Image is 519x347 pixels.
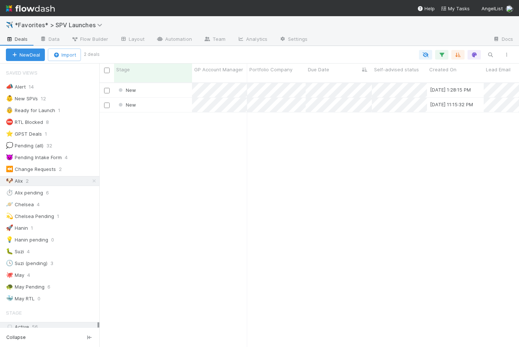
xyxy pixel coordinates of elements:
[116,66,130,73] span: Stage
[6,188,43,197] div: Alix pending
[38,294,48,303] span: 0
[6,235,48,244] div: Hanin pending
[34,34,65,46] a: Data
[50,259,61,268] span: 3
[6,247,24,256] div: Suzi
[6,305,22,320] span: Stage
[198,34,231,46] a: Team
[6,294,35,303] div: May RTL
[150,34,198,46] a: Automation
[27,247,37,256] span: 4
[273,34,313,46] a: Settings
[117,87,136,93] span: New
[6,49,45,61] button: NewDeal
[430,86,471,93] div: [DATE] 1:28:15 PM
[26,176,36,186] span: 2
[6,213,13,219] span: 💫
[6,259,47,268] div: Suzi (pending)
[481,6,503,11] span: AngelList
[48,49,81,61] button: Import
[71,35,108,43] span: Flow Builder
[6,200,34,209] div: Chelsea
[6,118,43,127] div: RTL Blocked
[15,21,106,29] span: *Favorites* > SPV Launches
[6,282,45,291] div: May Pending
[6,165,56,174] div: Change Requests
[6,95,13,101] span: 👶
[6,106,55,115] div: Ready for Launch
[6,283,13,290] span: 🐢
[41,94,53,103] span: 12
[84,51,100,58] small: 2 deals
[6,176,23,186] div: Alix
[374,66,419,73] span: Self-advised status
[6,223,28,233] div: Hanin
[417,5,435,12] div: Help
[6,334,26,341] span: Collapse
[6,65,38,80] span: Saved Views
[194,66,243,73] span: GP Account Manager
[45,129,54,139] span: 1
[46,118,56,127] span: 8
[6,154,13,160] span: 👿
[506,5,513,12] img: avatar_b18de8e2-1483-4e81-aa60-0a3d21592880.png
[6,142,13,149] span: 💭
[6,236,13,243] span: 💡
[57,212,67,221] span: 1
[6,129,42,139] div: GPST Deals
[6,130,13,137] span: ⭐
[6,295,13,301] span: 🐳
[37,200,47,209] span: 4
[249,66,292,73] span: Portfolio Company
[6,189,13,196] span: ⏱️
[32,324,38,330] span: 56
[6,153,62,162] div: Pending Intake Form
[104,68,110,73] input: Toggle All Rows Selected
[104,88,110,93] input: Toggle Row Selected
[117,86,136,94] div: New
[231,34,273,46] a: Analytics
[6,22,13,28] span: ✈️
[46,188,56,197] span: 6
[6,271,24,280] div: May
[441,6,470,11] span: My Tasks
[65,34,114,46] a: Flow Builder
[117,101,136,108] div: New
[6,322,97,332] div: Active
[6,2,55,15] img: logo-inverted-e16ddd16eac7371096b0.svg
[29,82,41,92] span: 14
[59,165,69,174] span: 2
[6,248,13,254] span: 🐛
[429,66,456,73] span: Created On
[6,225,13,231] span: 🚀
[46,141,60,150] span: 32
[6,94,38,103] div: New SPVs
[6,212,54,221] div: Chelsea Pending
[65,153,75,162] span: 4
[6,260,13,266] span: 🕓
[31,223,40,233] span: 1
[441,5,470,12] a: My Tasks
[6,141,43,150] div: Pending (all)
[51,235,61,244] span: 0
[6,201,13,207] span: 🪐
[6,83,13,90] span: 📣
[6,82,26,92] div: Alert
[6,166,13,172] span: ⏪
[6,35,28,43] span: Deals
[486,66,511,73] span: Lead Email
[6,119,13,125] span: ⛔
[6,272,13,278] span: 🐙
[27,271,38,280] span: 4
[6,178,13,184] span: 🐶
[114,34,150,46] a: Layout
[117,102,136,108] span: New
[430,101,473,108] div: [DATE] 11:15:32 PM
[47,282,58,291] span: 6
[6,107,13,113] span: 👵
[104,103,110,108] input: Toggle Row Selected
[58,106,68,115] span: 1
[487,34,519,46] a: Docs
[308,66,329,73] span: Due Date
